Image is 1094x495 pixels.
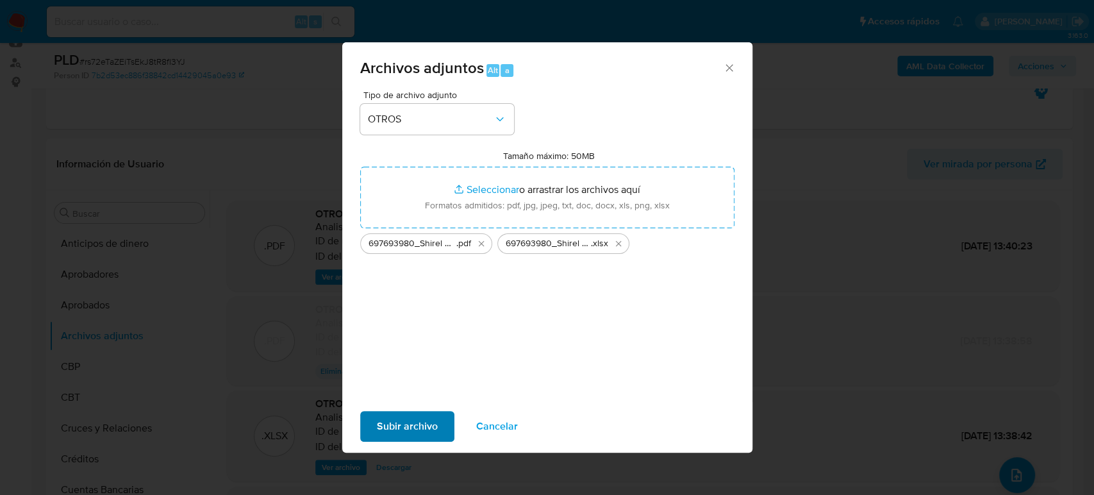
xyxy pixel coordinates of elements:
span: Subir archivo [377,412,438,440]
button: Cancelar [460,411,535,442]
span: .pdf [456,237,471,250]
label: Tamaño máximo: 50MB [503,150,595,162]
span: Archivos adjuntos [360,56,484,79]
button: Subir archivo [360,411,454,442]
span: Alt [488,64,498,76]
button: Eliminar 697693980_Shirel Cruz_Septiembre2025.xlsx [611,236,626,251]
span: 697693980_Shirel Cruz_Septiembre2025 [369,237,456,250]
span: .xlsx [591,237,608,250]
button: OTROS [360,104,514,135]
ul: Archivos seleccionados [360,228,734,254]
span: OTROS [368,113,493,126]
span: Cancelar [476,412,518,440]
button: Cerrar [723,62,734,73]
span: Tipo de archivo adjunto [363,90,517,99]
span: a [505,64,510,76]
span: 697693980_Shirel Cruz_Septiembre2025 [506,237,591,250]
button: Eliminar 697693980_Shirel Cruz_Septiembre2025.pdf [474,236,489,251]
